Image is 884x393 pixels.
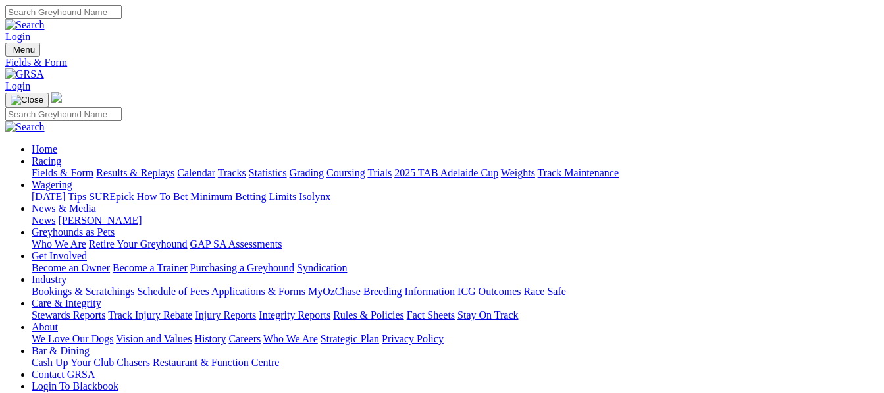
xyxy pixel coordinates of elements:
a: Get Involved [32,250,87,261]
a: Login [5,31,30,42]
a: [DATE] Tips [32,191,86,202]
button: Toggle navigation [5,93,49,107]
a: Retire Your Greyhound [89,238,188,249]
a: Who We Are [32,238,86,249]
a: We Love Our Dogs [32,333,113,344]
a: Fields & Form [32,167,93,178]
a: Schedule of Fees [137,286,209,297]
a: Vision and Values [116,333,192,344]
a: How To Bet [137,191,188,202]
img: Search [5,121,45,133]
a: Calendar [177,167,215,178]
a: Statistics [249,167,287,178]
a: Integrity Reports [259,309,330,321]
input: Search [5,5,122,19]
a: Fields & Form [5,57,879,68]
a: Industry [32,274,66,285]
img: GRSA [5,68,44,80]
a: Bar & Dining [32,345,90,356]
a: Coursing [326,167,365,178]
a: Contact GRSA [32,369,95,380]
a: [PERSON_NAME] [58,215,142,226]
a: Applications & Forms [211,286,305,297]
a: Isolynx [299,191,330,202]
a: Syndication [297,262,347,273]
a: Care & Integrity [32,298,101,309]
input: Search [5,107,122,121]
a: Track Injury Rebate [108,309,192,321]
img: logo-grsa-white.png [51,92,62,103]
div: Greyhounds as Pets [32,238,879,250]
a: Greyhounds as Pets [32,226,115,238]
div: Industry [32,286,879,298]
a: Become an Owner [32,262,110,273]
a: ICG Outcomes [457,286,521,297]
a: Wagering [32,179,72,190]
a: Breeding Information [363,286,455,297]
a: Who We Are [263,333,318,344]
a: Stewards Reports [32,309,105,321]
a: Bookings & Scratchings [32,286,134,297]
a: Tracks [218,167,246,178]
a: Minimum Betting Limits [190,191,296,202]
div: News & Media [32,215,879,226]
a: Strategic Plan [321,333,379,344]
a: Stay On Track [457,309,518,321]
a: Home [32,144,57,155]
a: Track Maintenance [538,167,619,178]
a: Trials [367,167,392,178]
div: Racing [32,167,879,179]
a: Rules & Policies [333,309,404,321]
a: 2025 TAB Adelaide Cup [394,167,498,178]
a: Grading [290,167,324,178]
a: Racing [32,155,61,167]
div: Care & Integrity [32,309,879,321]
a: Login To Blackbook [32,380,118,392]
a: Injury Reports [195,309,256,321]
a: MyOzChase [308,286,361,297]
a: GAP SA Assessments [190,238,282,249]
a: Careers [228,333,261,344]
a: News [32,215,55,226]
div: About [32,333,879,345]
div: Get Involved [32,262,879,274]
a: Race Safe [523,286,565,297]
a: Become a Trainer [113,262,188,273]
a: Cash Up Your Club [32,357,114,368]
div: Bar & Dining [32,357,879,369]
a: History [194,333,226,344]
div: Wagering [32,191,879,203]
a: Chasers Restaurant & Function Centre [117,357,279,368]
button: Toggle navigation [5,43,40,57]
a: News & Media [32,203,96,214]
a: Login [5,80,30,92]
img: Close [11,95,43,105]
a: Purchasing a Greyhound [190,262,294,273]
span: Menu [13,45,35,55]
img: Search [5,19,45,31]
a: Weights [501,167,535,178]
a: About [32,321,58,332]
a: Results & Replays [96,167,174,178]
a: SUREpick [89,191,134,202]
a: Privacy Policy [382,333,444,344]
a: Fact Sheets [407,309,455,321]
